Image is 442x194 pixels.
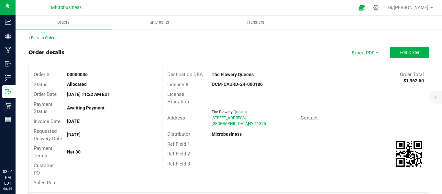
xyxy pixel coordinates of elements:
[141,19,178,25] span: Shipments
[238,19,273,25] span: Transfers
[51,5,82,10] span: Microbusiness
[403,78,424,83] strong: $1,962.50
[167,91,189,105] span: License Expiration
[5,88,11,95] inline-svg: Outbound
[400,72,424,77] span: Order Total
[67,92,110,97] strong: [DATE] 11:22 AM EDT
[16,16,112,29] a: Orders
[5,47,11,53] inline-svg: Manufacturing
[5,19,11,25] inline-svg: Analytics
[167,72,203,77] span: Destination DBA
[5,74,11,81] inline-svg: Inventory
[34,180,55,186] span: Sales Rep
[167,141,190,147] span: Ref Field 1
[6,142,26,162] iframe: Resource center
[167,161,190,167] span: Ref Field 3
[67,132,81,137] strong: [DATE]
[212,82,263,87] strong: OCM-CAURD-24-000186
[167,131,190,137] span: Distributor
[390,47,429,58] button: Edit Order
[34,101,52,115] span: Payment Status
[28,36,56,40] a: Back to Orders
[212,121,249,126] span: [GEOGRAPHIC_DATA]
[301,115,318,121] span: Contact
[212,110,247,114] span: The Flowery Queens
[67,105,105,110] strong: Awaiting Payment
[34,163,55,176] span: Customer PO
[5,102,11,109] inline-svg: Retail
[67,149,81,154] strong: Net 30
[34,145,52,159] span: Payment Terms
[34,72,50,77] span: Order #
[28,49,64,56] div: Order details
[5,33,11,39] inline-svg: Grow
[34,119,61,124] span: Invoice Date
[207,16,304,29] a: Transfers
[255,121,266,126] span: 11375
[34,82,48,87] span: Status
[248,121,253,126] span: NY
[3,186,13,191] p: 08/26
[3,169,13,186] p: 03:01 PM EDT
[67,119,81,124] strong: [DATE]
[67,72,88,77] strong: 00000036
[5,116,11,123] inline-svg: Reports
[167,151,190,157] span: Ref Field 2
[67,82,87,87] strong: Allocated
[167,115,185,121] span: Address
[49,19,78,25] span: Orders
[400,50,420,55] span: Edit Order
[388,5,430,10] span: Hi, [PERSON_NAME]!
[34,128,62,142] span: Requested Delivery Date
[167,82,188,87] span: License #
[112,16,208,29] a: Shipments
[396,141,422,167] img: Scan me!
[212,116,246,120] span: [STREET_ADDRESS]
[372,5,380,11] div: Manage settings
[345,47,384,58] li: Export PDF
[212,131,242,137] strong: Microbusiness
[396,141,422,167] qrcode: 00000036
[5,61,11,67] inline-svg: Inbound
[354,1,369,14] span: Open Ecommerce Menu
[34,91,57,97] span: Order Date
[212,72,254,77] strong: The Flowery Queens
